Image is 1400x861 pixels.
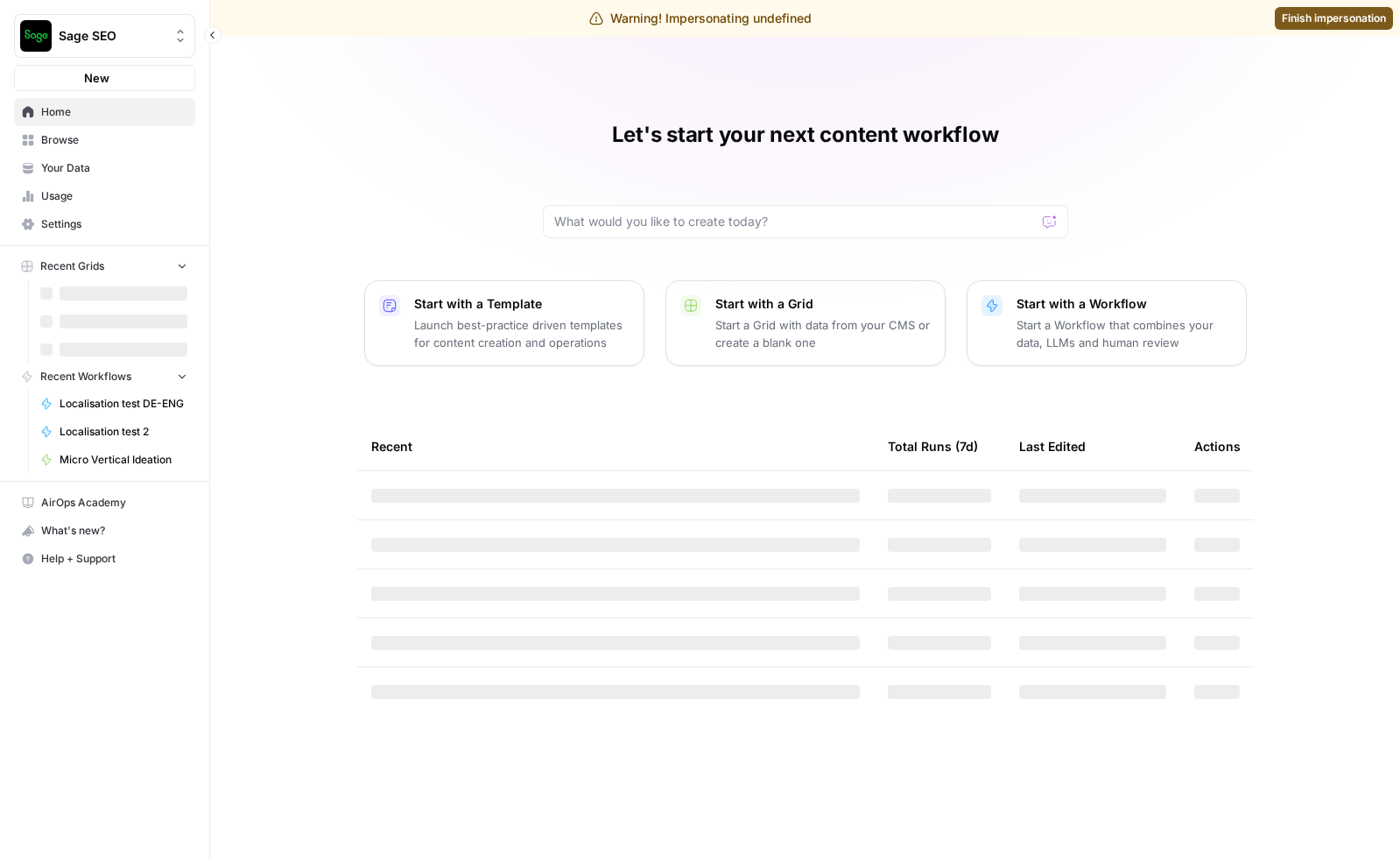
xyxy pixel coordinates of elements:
[414,295,630,313] p: Start with a Template
[41,104,187,120] span: Home
[32,418,195,446] a: Localisation test 2
[967,280,1247,366] button: Start with a WorkflowStart a Workflow that combines your data, LLMs and human review
[665,280,946,366] button: Start with a GridStart a Grid with data from your CMS or create a blank one
[14,154,195,182] a: Your Data
[14,489,195,517] a: AirOps Academy
[41,132,187,148] span: Browse
[14,363,195,390] button: Recent Workflows
[715,295,931,313] p: Start with a Grid
[1017,316,1232,351] p: Start a Workflow that combines your data, LLMs and human review
[40,258,104,274] span: Recent Grids
[60,396,187,412] span: Localisation test DE-ENG
[1282,11,1386,26] span: Finish impersonation
[41,160,187,176] span: Your Data
[414,316,630,351] p: Launch best-practice driven templates for content creation and operations
[14,65,195,91] button: New
[41,495,187,511] span: AirOps Academy
[32,390,195,418] a: Localisation test DE-ENG
[888,422,978,470] div: Total Runs (7d)
[15,518,194,544] div: What's new?
[1017,295,1232,313] p: Start with a Workflow
[60,424,187,440] span: Localisation test 2
[41,216,187,232] span: Settings
[14,14,195,58] button: Workspace: Sage SEO
[715,316,931,351] p: Start a Grid with data from your CMS or create a blank one
[14,126,195,154] a: Browse
[1194,422,1241,470] div: Actions
[14,98,195,126] a: Home
[612,121,999,149] h1: Let's start your next content workflow
[554,213,1036,230] input: What would you like to create today?
[84,69,109,87] span: New
[41,551,187,567] span: Help + Support
[371,422,860,470] div: Recent
[32,446,195,474] a: Micro Vertical Ideation
[14,182,195,210] a: Usage
[14,517,195,545] button: What's new?
[364,280,644,366] button: Start with a TemplateLaunch best-practice driven templates for content creation and operations
[60,452,187,468] span: Micro Vertical Ideation
[14,210,195,238] a: Settings
[589,10,812,27] div: Warning! Impersonating undefined
[1275,7,1393,30] a: Finish impersonation
[14,545,195,573] button: Help + Support
[41,188,187,204] span: Usage
[20,20,52,52] img: Sage SEO Logo
[59,27,165,45] span: Sage SEO
[1019,422,1086,470] div: Last Edited
[14,253,195,279] button: Recent Grids
[40,369,131,385] span: Recent Workflows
